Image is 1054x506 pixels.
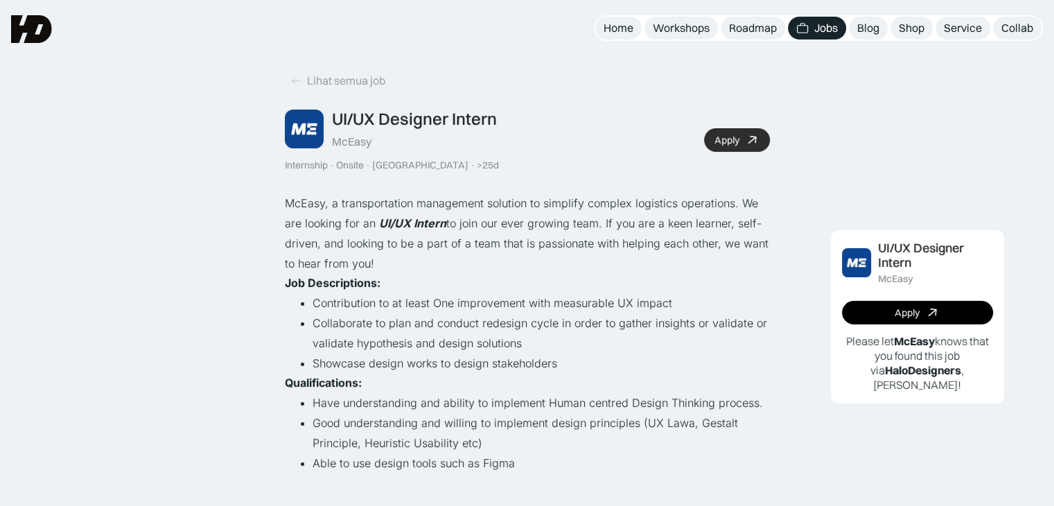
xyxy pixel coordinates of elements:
img: Job Image [842,248,871,277]
a: Roadmap [721,17,785,40]
li: Have understanding and ability to implement Human centred Design Thinking process. [313,393,770,413]
b: HaloDesigners [885,363,961,377]
li: Showcase design works to design stakeholders [313,354,770,374]
a: Apply [842,301,993,324]
a: Workshops [644,17,718,40]
b: McEasy [894,334,935,348]
div: Jobs [814,21,838,35]
a: Home [595,17,642,40]
div: Internship [285,159,328,171]
div: McEasy [332,134,371,149]
div: Apply [714,134,739,146]
div: Blog [857,21,879,35]
li: Good understanding and willing to implement design principles (UX Lawa, Gestalt Principle, Heuris... [313,413,770,453]
div: Apply [895,307,920,319]
div: UI/UX Designer Intern [332,109,497,129]
div: Workshops [653,21,710,35]
div: UI/UX Designer Intern [878,241,993,270]
div: Home [604,21,633,35]
div: Onsite [336,159,364,171]
li: Collaborate to plan and conduct redesign cycle in order to gather insights or validate or validat... [313,313,770,354]
div: Collab [1001,21,1033,35]
a: Service [936,17,990,40]
a: Collab [993,17,1042,40]
img: Job Image [285,110,324,148]
div: · [365,159,371,171]
a: Lihat semua job [285,69,391,92]
div: Service [944,21,982,35]
div: >25d [477,159,499,171]
div: · [470,159,475,171]
div: Shop [899,21,924,35]
div: McEasy [878,273,913,285]
p: McEasy, a transportation management solution to simplify complex logistics operations. We are loo... [285,193,770,273]
li: Contribution to at least One improvement with measurable UX impact [313,293,770,313]
li: Able to use design tools such as Figma [313,453,770,473]
div: Roadmap [729,21,777,35]
div: · [329,159,335,171]
strong: Qualifications: [285,376,362,390]
a: Apply [704,128,770,152]
a: Blog [849,17,888,40]
strong: Job Descriptions: [285,276,380,290]
div: [GEOGRAPHIC_DATA] [372,159,468,171]
p: Please let knows that you found this job via , [PERSON_NAME]! [842,334,993,392]
em: UI/UX Intern [379,216,446,230]
a: Shop [890,17,933,40]
a: Jobs [788,17,846,40]
div: Lihat semua job [307,73,385,88]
